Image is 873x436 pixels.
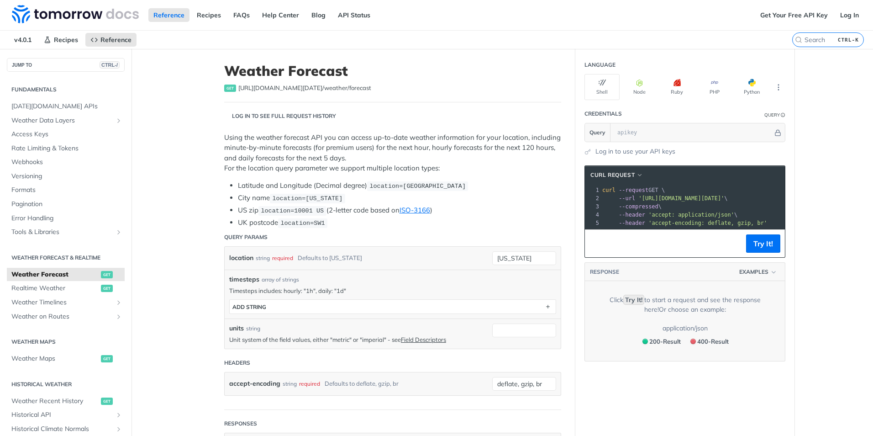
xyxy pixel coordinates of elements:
[400,206,430,214] a: ISO-3166
[11,144,122,153] span: Rate Limiting & Tokens
[100,61,120,69] span: CTRL-/
[584,110,622,118] div: Credentials
[256,251,270,265] div: string
[764,112,780,118] div: Query
[739,268,768,276] span: Examples
[7,100,125,113] a: [DATE][DOMAIN_NAME] APIs
[589,128,605,137] span: Query
[261,207,324,214] span: location=10001 US
[648,220,767,226] span: 'accept-encoding: deflate, gzip, br'
[11,102,122,111] span: [DATE][DOMAIN_NAME] APIs
[781,113,785,117] i: Information
[7,212,125,225] a: Error Handling
[697,338,729,345] span: 400 - Result
[7,310,125,324] a: Weather on RoutesShow subpages for Weather on Routes
[224,63,561,79] h1: Weather Forecast
[7,58,125,72] button: JUMP TOCTRL-/
[299,377,320,390] div: required
[587,170,647,180] button: cURL Request
[229,275,259,284] span: timesteps
[595,147,675,156] a: Log in to use your API keys
[101,355,113,362] span: get
[85,33,137,47] a: Reference
[11,158,122,167] span: Webhooks
[7,155,125,169] a: Webhooks
[7,170,125,183] a: Versioning
[12,5,139,23] img: Tomorrow.io Weather API Docs
[192,8,226,22] a: Recipes
[272,251,293,265] div: required
[238,181,561,191] li: Latitude and Longitude (Decimal degree)
[746,234,780,253] button: Try It!
[115,425,122,433] button: Show subpages for Historical Climate Normals
[623,295,644,305] code: Try It!
[663,324,708,333] div: application/json
[11,410,113,420] span: Historical API
[238,84,371,93] span: https://api.tomorrow.io/v4/weather/forecast
[7,296,125,309] a: Weather TimelinesShow subpages for Weather Timelines
[774,83,783,91] svg: More ellipsis
[585,186,600,194] div: 1
[836,35,861,44] kbd: CTRL-K
[54,36,78,44] span: Recipes
[648,212,734,218] span: 'accept: application/json'
[11,228,113,237] span: Tools & Libraries
[7,282,125,295] a: Realtime Weatherget
[642,339,648,344] span: 200
[298,251,362,265] div: Defaults to [US_STATE]
[100,36,131,44] span: Reference
[283,377,297,390] div: string
[585,219,600,227] div: 5
[7,352,125,366] a: Weather Mapsget
[755,8,833,22] a: Get Your Free API Key
[11,116,113,125] span: Weather Data Layers
[764,112,785,118] div: QueryInformation
[638,195,724,202] span: '[URL][DOMAIN_NAME][DATE]'
[7,394,125,408] a: Weather Recent Historyget
[115,117,122,124] button: Show subpages for Weather Data Layers
[115,313,122,320] button: Show subpages for Weather on Routes
[115,229,122,236] button: Show subpages for Tools & Libraries
[7,197,125,211] a: Pagination
[7,183,125,197] a: Formats
[224,133,561,174] p: Using the weather forecast API you can access up-to-date weather information for your location, i...
[224,112,336,120] div: Log in to see full request history
[229,377,280,390] label: accept-encoding
[11,284,99,293] span: Realtime Weather
[589,237,602,250] button: Copy to clipboard
[11,130,122,139] span: Access Keys
[584,74,620,100] button: Shell
[599,295,771,314] div: Click to start a request and see the response here! Or choose an example:
[7,408,125,422] a: Historical APIShow subpages for Historical API
[115,411,122,419] button: Show subpages for Historical API
[7,422,125,436] a: Historical Climate NormalsShow subpages for Historical Climate Normals
[228,8,255,22] a: FAQs
[7,268,125,282] a: Weather Forecastget
[734,74,769,100] button: Python
[602,187,665,193] span: GET \
[602,203,662,210] span: \
[602,195,728,202] span: \
[101,271,113,278] span: get
[7,225,125,239] a: Tools & LibrariesShow subpages for Tools & Libraries
[11,200,122,209] span: Pagination
[230,300,556,314] button: ADD string
[11,214,122,223] span: Error Handling
[229,324,244,333] label: units
[280,220,325,227] span: location=SW1
[238,205,561,216] li: US zip (2-letter code based on )
[224,420,257,428] div: Responses
[11,172,122,181] span: Versioning
[9,33,37,47] span: v4.0.1
[11,425,113,434] span: Historical Climate Normals
[638,335,684,347] button: 200200-Result
[11,298,113,307] span: Weather Timelines
[148,8,189,22] a: Reference
[649,338,681,345] span: 200 - Result
[11,397,99,406] span: Weather Recent History
[238,193,561,203] li: City name
[619,220,645,226] span: --header
[11,354,99,363] span: Weather Maps
[257,8,304,22] a: Help Center
[602,187,615,193] span: curl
